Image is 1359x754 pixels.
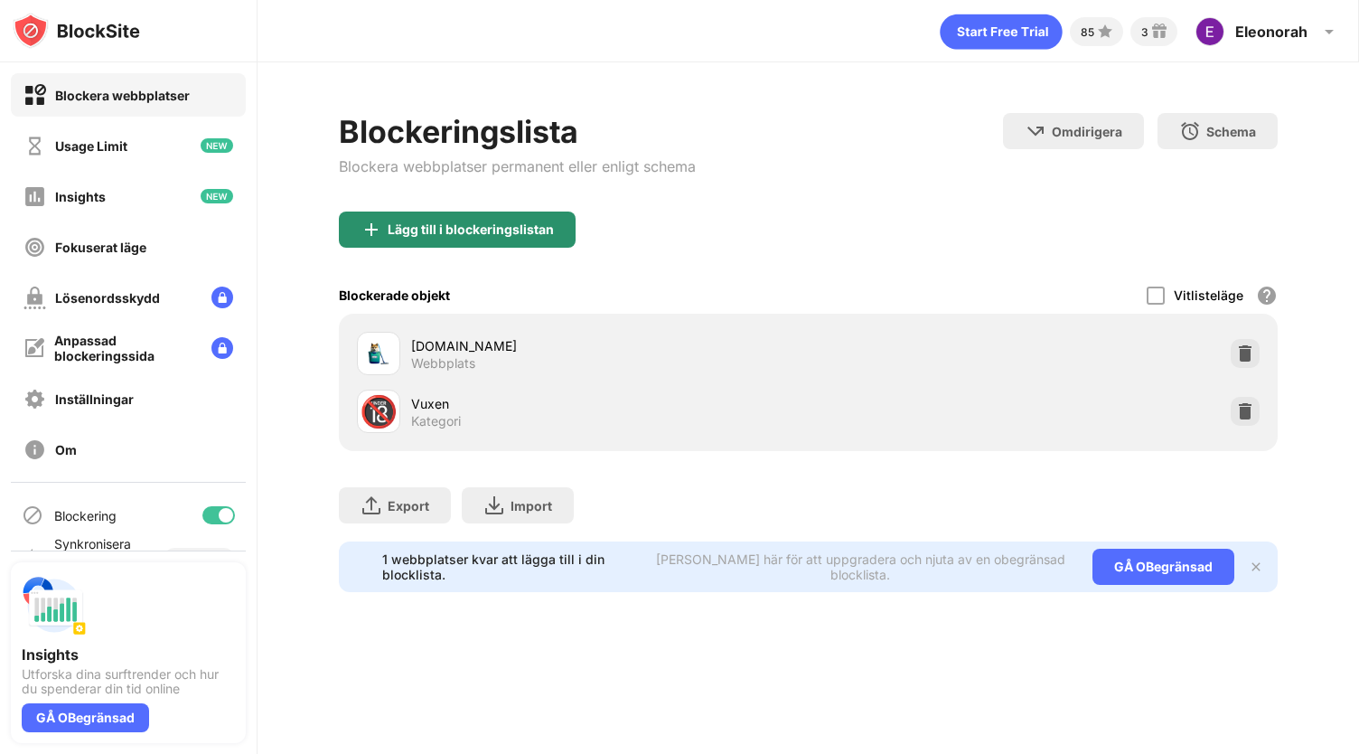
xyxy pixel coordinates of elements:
[388,498,429,514] div: Export
[211,337,233,359] img: lock-menu.svg
[22,667,235,696] div: Utforska dina surftrender och hur du spenderar din tid online
[1148,21,1170,42] img: reward-small.svg
[1092,549,1234,585] div: GÅ OBegränsad
[55,189,106,204] div: Insights
[411,413,461,429] div: Kategori
[55,442,77,457] div: Om
[23,236,46,259] img: focus-off.svg
[23,287,46,309] img: password-protection-off.svg
[54,508,117,523] div: Blockering
[54,333,197,363] div: Anpassad blockeringssida
[22,548,43,570] img: sync-icon.svg
[23,185,46,208] img: insights-off.svg
[22,504,43,526] img: blocking-icon.svg
[1052,124,1122,139] div: Omdirigera
[211,287,233,308] img: lock-menu.svg
[1195,17,1224,46] img: ACg8ocI7HFIyZD_aVGw8SLBhBDuK2fEmdSuNZwiypP42-jHTzlwA3w=s96-c
[55,391,134,407] div: Inställningar
[23,337,45,359] img: customize-block-page-off.svg
[23,438,46,461] img: about-off.svg
[201,138,233,153] img: new-icon.svg
[651,551,1071,582] div: [PERSON_NAME] här för att uppgradera och njuta av en obegränsad blocklista.
[23,388,46,410] img: settings-off.svg
[23,135,46,157] img: time-usage-off.svg
[382,551,640,582] div: 1 webbplatser kvar att lägga till i din blocklista.
[201,189,233,203] img: new-icon.svg
[55,138,127,154] div: Usage Limit
[22,703,149,732] div: GÅ OBegränsad
[411,394,808,413] div: Vuxen
[411,336,808,355] div: [DOMAIN_NAME]
[339,287,450,303] div: Blockerade objekt
[54,536,147,582] div: Synkronisera med andra enheter
[1081,25,1094,39] div: 85
[368,343,389,364] img: favicons
[360,393,398,430] div: 🔞
[22,573,87,638] img: push-insights.svg
[13,13,140,49] img: logo-blocksite.svg
[55,290,160,306] div: Lösenordsskydd
[940,14,1063,50] div: animation
[1235,23,1307,41] div: Eleonorah
[55,88,190,103] div: Blockera webbplatser
[1206,124,1256,139] div: Schema
[411,355,475,372] div: Webbplats
[1174,287,1243,303] div: Vitlisteläge
[339,113,696,150] div: Blockeringslista
[511,498,552,514] div: Import
[1249,560,1263,574] img: x-button.svg
[339,157,696,175] div: Blockera webbplatser permanent eller enligt schema
[1141,25,1148,39] div: 3
[55,240,146,255] div: Fokuserat läge
[388,222,554,237] div: Lägg till i blockeringslistan
[22,646,235,664] div: Insights
[23,84,46,107] img: block-on.svg
[1094,21,1116,42] img: points-small.svg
